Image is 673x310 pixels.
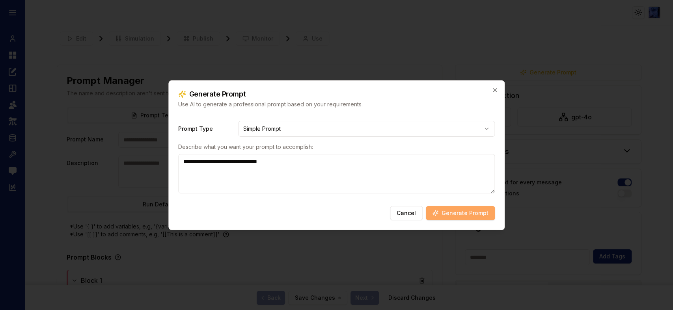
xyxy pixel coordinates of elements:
[178,143,495,151] p: Describe what you want your prompt to accomplish:
[178,125,232,133] label: Prompt Type
[178,100,495,108] p: Use AI to generate a professional prompt based on your requirements.
[178,90,495,98] h2: Generate Prompt
[390,206,423,220] button: Cancel
[426,206,495,220] button: Generate Prompt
